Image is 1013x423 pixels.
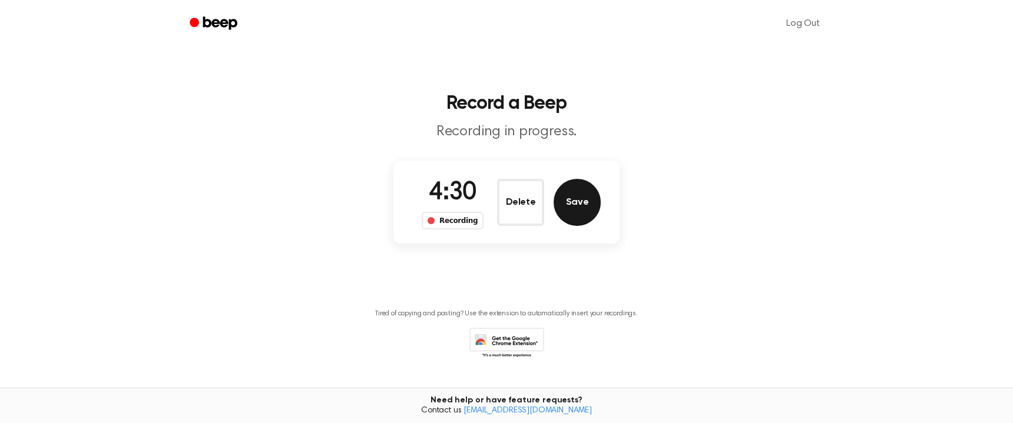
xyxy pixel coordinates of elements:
div: Recording [422,212,484,229]
span: Contact us [7,406,1006,417]
span: 4:30 [429,181,476,205]
h1: Record a Beep [205,94,808,113]
p: Recording in progress. [280,122,733,142]
button: Delete Audio Record [497,179,544,226]
button: Save Audio Record [554,179,601,226]
a: [EMAIL_ADDRESS][DOMAIN_NAME] [464,407,592,415]
a: Log Out [774,9,832,38]
a: Beep [181,12,248,35]
p: Tired of copying and pasting? Use the extension to automatically insert your recordings. [375,309,638,318]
